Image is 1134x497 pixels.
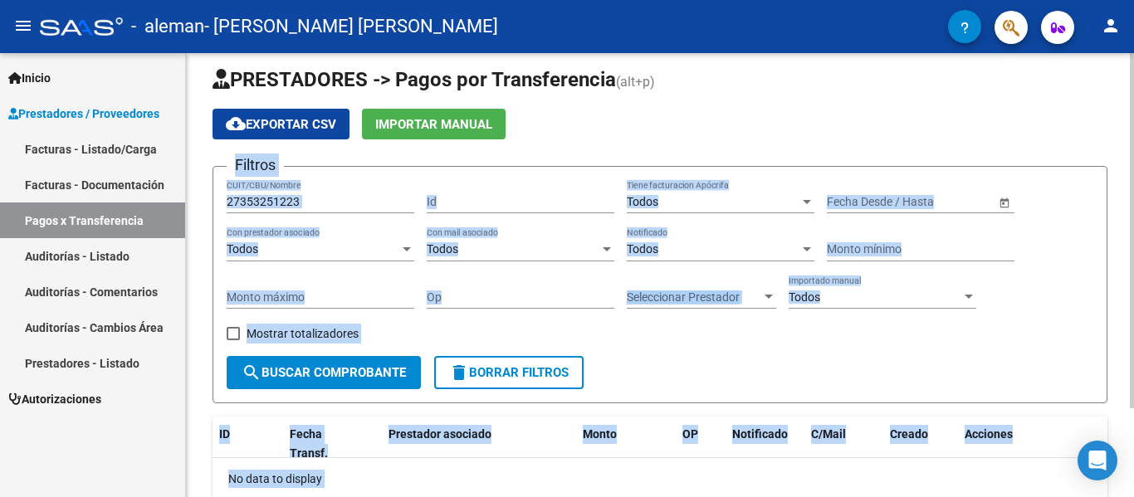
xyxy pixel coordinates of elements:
span: ID [219,427,230,441]
button: Exportar CSV [213,109,349,139]
mat-icon: cloud_download [226,114,246,134]
span: Seleccionar Prestador [627,290,761,305]
span: Acciones [965,427,1013,441]
datatable-header-cell: C/Mail [804,417,883,471]
span: Prestador asociado [389,427,491,441]
span: Todos [627,242,658,256]
mat-icon: delete [449,363,469,382]
span: Monto [583,427,617,441]
span: - aleman [131,8,204,45]
input: Fecha inicio [827,195,887,209]
span: Todos [789,290,820,304]
span: Fecha Transf. [290,427,328,460]
span: Autorizaciones [8,390,101,408]
span: Buscar Comprobante [242,365,406,380]
span: OP [682,427,698,441]
datatable-header-cell: Prestador asociado [382,417,576,471]
button: Importar Manual [362,109,506,139]
datatable-header-cell: Creado [883,417,958,471]
span: Exportar CSV [226,117,336,132]
button: Open calendar [995,193,1013,211]
span: Todos [227,242,258,256]
span: Creado [890,427,928,441]
h3: Filtros [227,153,284,177]
datatable-header-cell: Fecha Transf. [283,417,358,471]
mat-icon: search [242,363,262,382]
span: Todos [427,242,458,256]
span: Inicio [8,69,51,87]
button: Buscar Comprobante [227,356,421,389]
span: Todos [627,195,658,208]
span: Prestadores / Proveedores [8,105,159,123]
div: Open Intercom Messenger [1078,441,1117,480]
button: Borrar Filtros [434,356,584,389]
span: Importar Manual [375,117,492,132]
datatable-header-cell: Notificado [726,417,804,471]
input: Fecha fin [902,195,983,209]
datatable-header-cell: OP [676,417,726,471]
span: Borrar Filtros [449,365,569,380]
span: (alt+p) [616,74,655,90]
span: PRESTADORES -> Pagos por Transferencia [213,68,616,91]
span: Notificado [732,427,788,441]
span: Mostrar totalizadores [247,324,359,344]
mat-icon: person [1101,16,1121,36]
mat-icon: menu [13,16,33,36]
span: C/Mail [811,427,846,441]
datatable-header-cell: ID [213,417,283,471]
datatable-header-cell: Monto [576,417,676,471]
datatable-header-cell: Acciones [958,417,1107,471]
span: - [PERSON_NAME] [PERSON_NAME] [204,8,498,45]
